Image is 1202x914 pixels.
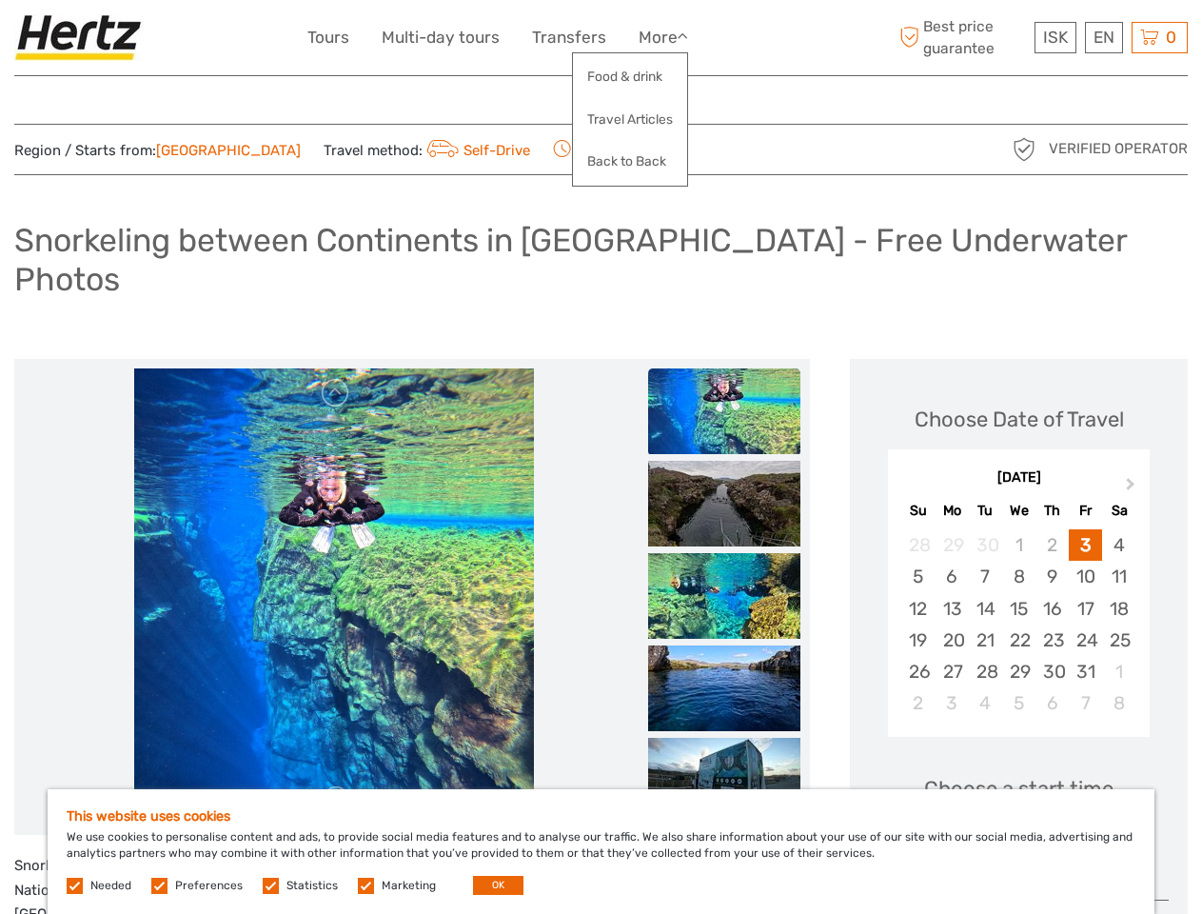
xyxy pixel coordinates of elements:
[1035,529,1069,561] div: Not available Thursday, October 2nd, 2025
[1002,687,1035,719] div: Choose Wednesday, November 5th, 2025
[307,24,349,51] a: Tours
[134,368,534,825] img: b29f87f7b6b04ba09ae33d7a6888791c_main_slider.jpeg
[936,593,969,625] div: Choose Monday, October 13th, 2025
[1069,625,1102,656] div: Choose Friday, October 24th, 2025
[1035,625,1069,656] div: Choose Thursday, October 23rd, 2025
[382,24,500,51] a: Multi-day tours
[1102,656,1135,687] div: Choose Saturday, November 1st, 2025
[648,368,800,454] img: b29f87f7b6b04ba09ae33d7a6888791c_slider_thumbnail.jpeg
[894,529,1143,719] div: month 2025-10
[1049,139,1188,159] span: Verified Operator
[1069,593,1102,625] div: Choose Friday, October 17th, 2025
[936,529,969,561] div: Not available Monday, September 29th, 2025
[969,687,1002,719] div: Choose Tuesday, November 4th, 2025
[382,878,436,894] label: Marketing
[1102,625,1135,656] div: Choose Saturday, October 25th, 2025
[969,625,1002,656] div: Choose Tuesday, October 21st, 2025
[67,808,1135,825] h5: This website uses cookies
[1035,498,1069,524] div: Th
[901,561,935,592] div: Choose Sunday, October 5th, 2025
[1002,593,1035,625] div: Choose Wednesday, October 15th, 2025
[969,561,1002,592] div: Choose Tuesday, October 7th, 2025
[888,468,1150,488] div: [DATE]
[895,16,1030,58] span: Best price guarantee
[969,593,1002,625] div: Choose Tuesday, October 14th, 2025
[901,593,935,625] div: Choose Sunday, October 12th, 2025
[14,221,1188,298] h1: Snorkeling between Continents in [GEOGRAPHIC_DATA] - Free Underwater Photos
[1009,134,1039,165] img: verified_operator_grey_128.png
[648,461,800,546] img: d3b40e0a1dc4474ab9091fe43cc555a5_slider_thumbnail.jpeg
[1043,28,1068,47] span: ISK
[1035,656,1069,687] div: Choose Thursday, October 30th, 2025
[219,30,242,52] button: Open LiveChat chat widget
[1069,687,1102,719] div: Choose Friday, November 7th, 2025
[48,789,1154,914] div: We use cookies to personalise content and ads, to provide social media features and to analyse ou...
[324,136,530,163] span: Travel method:
[1102,498,1135,524] div: Sa
[1069,561,1102,592] div: Choose Friday, October 10th, 2025
[936,656,969,687] div: Choose Monday, October 27th, 2025
[573,58,687,95] a: Food & drink
[1002,656,1035,687] div: Choose Wednesday, October 29th, 2025
[14,141,301,161] span: Region / Starts from:
[1035,593,1069,625] div: Choose Thursday, October 16th, 2025
[1117,473,1148,504] button: Next Month
[1102,561,1135,592] div: Choose Saturday, October 11th, 2025
[175,878,243,894] label: Preferences
[969,529,1002,561] div: Not available Tuesday, September 30th, 2025
[1069,529,1102,561] div: Choose Friday, October 3rd, 2025
[1102,687,1135,719] div: Choose Saturday, November 8th, 2025
[901,687,935,719] div: Choose Sunday, November 2nd, 2025
[573,101,687,138] a: Travel Articles
[286,878,338,894] label: Statistics
[1035,561,1069,592] div: Choose Thursday, October 9th, 2025
[936,561,969,592] div: Choose Monday, October 6th, 2025
[473,876,523,895] button: OK
[969,498,1002,524] div: Tu
[648,646,800,731] img: 784db651ae60436d9ee18a3aeba70e7b_slider_thumbnail.jpeg
[1002,561,1035,592] div: Choose Wednesday, October 8th, 2025
[1163,28,1179,47] span: 0
[1035,687,1069,719] div: Choose Thursday, November 6th, 2025
[901,498,935,524] div: Su
[90,878,131,894] label: Needed
[969,656,1002,687] div: Choose Tuesday, October 28th, 2025
[915,405,1124,434] div: Choose Date of Travel
[1002,529,1035,561] div: Not available Wednesday, October 1st, 2025
[423,142,530,159] a: Self-Drive
[1069,498,1102,524] div: Fr
[901,529,935,561] div: Not available Sunday, September 28th, 2025
[901,656,935,687] div: Choose Sunday, October 26th, 2025
[573,143,687,180] a: Back to Back
[156,142,301,159] a: [GEOGRAPHIC_DATA]
[14,14,149,61] img: Hertz
[924,774,1113,804] span: Choose a start time
[1085,22,1123,53] div: EN
[648,738,800,824] img: 4be95a2293e94156be3e7896c1dfb877_slider_thumbnail.jpeg
[648,553,800,639] img: 015dda8b2b1e4849a3e0dbf1c3240616_slider_thumbnail.jpeg
[553,136,627,163] span: 3 hours
[936,625,969,656] div: Choose Monday, October 20th, 2025
[1002,625,1035,656] div: Choose Wednesday, October 22nd, 2025
[1002,498,1035,524] div: We
[936,687,969,719] div: Choose Monday, November 3rd, 2025
[1102,593,1135,625] div: Choose Saturday, October 18th, 2025
[1069,656,1102,687] div: Choose Friday, October 31st, 2025
[639,24,688,51] a: More
[901,625,935,656] div: Choose Sunday, October 19th, 2025
[27,33,215,49] p: We're away right now. Please check back later!
[532,24,606,51] a: Transfers
[1102,529,1135,561] div: Choose Saturday, October 4th, 2025
[936,498,969,524] div: Mo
